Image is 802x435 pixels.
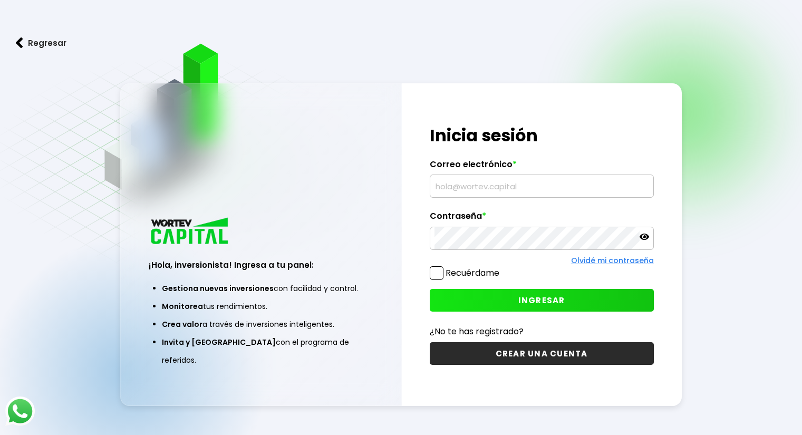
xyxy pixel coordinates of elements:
[162,333,360,369] li: con el programa de referidos.
[430,342,654,365] button: CREAR UNA CUENTA
[149,216,232,247] img: logo_wortev_capital
[571,255,654,266] a: Olvidé mi contraseña
[162,283,274,294] span: Gestiona nuevas inversiones
[430,325,654,365] a: ¿No te has registrado?CREAR UNA CUENTA
[446,267,499,279] label: Recuérdame
[162,301,203,312] span: Monitorea
[430,325,654,338] p: ¿No te has registrado?
[162,297,360,315] li: tus rendimientos.
[149,259,373,271] h3: ¡Hola, inversionista! Ingresa a tu panel:
[162,319,202,330] span: Crea valor
[162,337,276,347] span: Invita y [GEOGRAPHIC_DATA]
[430,123,654,148] h1: Inicia sesión
[434,175,649,197] input: hola@wortev.capital
[518,295,565,306] span: INGRESAR
[162,279,360,297] li: con facilidad y control.
[430,289,654,312] button: INGRESAR
[16,37,23,49] img: flecha izquierda
[430,159,654,175] label: Correo electrónico
[5,397,35,426] img: logos_whatsapp-icon.242b2217.svg
[430,211,654,227] label: Contraseña
[162,315,360,333] li: a través de inversiones inteligentes.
